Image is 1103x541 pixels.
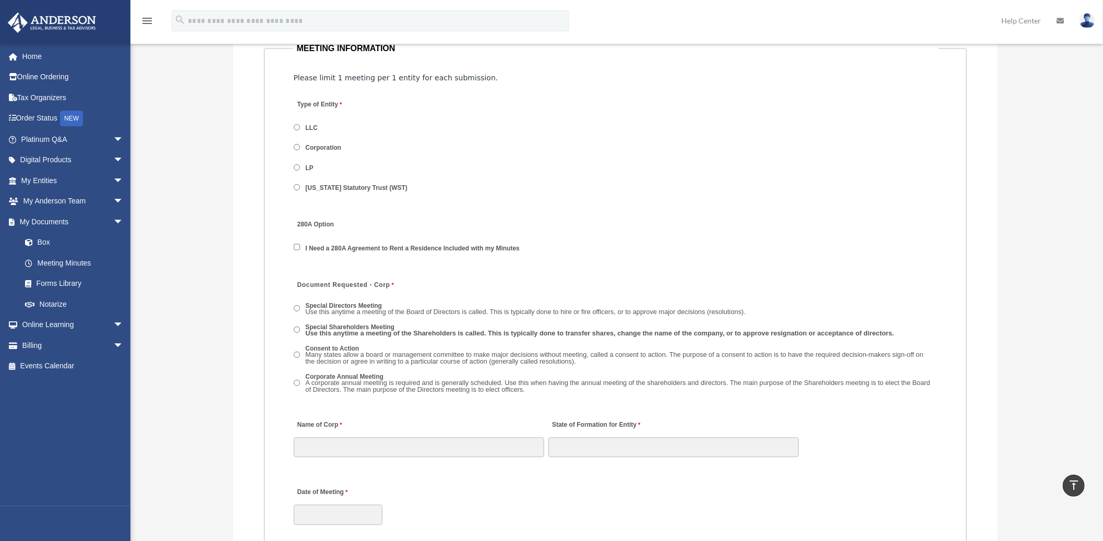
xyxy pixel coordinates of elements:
[7,87,139,108] a: Tax Organizers
[302,372,938,395] label: Corporate Annual Meeting
[7,46,139,67] a: Home
[1080,13,1095,28] img: User Pic
[302,301,749,317] label: Special Directors Meeting
[7,211,139,232] a: My Documentsarrow_drop_down
[302,184,411,193] label: [US_STATE] Statutory Trust (WST)
[7,315,139,335] a: Online Learningarrow_drop_down
[113,335,134,356] span: arrow_drop_down
[7,356,139,377] a: Events Calendar
[294,218,393,232] label: 280A Option
[7,67,139,88] a: Online Ordering
[294,74,498,82] span: Please limit 1 meeting per 1 entity for each submission.
[15,294,139,315] a: Notarize
[302,163,317,173] label: LP
[1068,479,1080,491] i: vertical_align_top
[1063,475,1085,497] a: vertical_align_top
[294,486,393,500] label: Date of Meeting
[305,379,930,393] span: A corporate annual meeting is required and is generally scheduled. Use this when having the annua...
[294,98,393,112] label: Type of Entity
[7,108,139,129] a: Order StatusNEW
[297,281,390,288] span: Document Requested - Corp
[113,211,134,233] span: arrow_drop_down
[174,14,186,26] i: search
[294,418,345,432] label: Name of Corp
[113,191,134,212] span: arrow_drop_down
[7,335,139,356] a: Billingarrow_drop_down
[113,129,134,150] span: arrow_drop_down
[15,253,134,273] a: Meeting Minutes
[302,143,345,153] label: Corporation
[302,124,321,133] label: LLC
[141,18,153,27] a: menu
[7,129,139,150] a: Platinum Q&Aarrow_drop_down
[7,191,139,212] a: My Anderson Teamarrow_drop_down
[7,150,139,171] a: Digital Productsarrow_drop_down
[113,150,134,171] span: arrow_drop_down
[548,418,643,432] label: State of Formation for Entity
[305,351,924,365] span: Many states allow a board or management committee to make major decisions without meeting, called...
[5,13,99,33] img: Anderson Advisors Platinum Portal
[302,323,898,339] label: Special Shareholders Meeting
[305,329,894,337] span: Use this anytime a meeting of the Shareholders is called. This is typically done to transfer shar...
[15,273,139,294] a: Forms Library
[113,315,134,336] span: arrow_drop_down
[293,41,939,56] legend: MEETING INFORMATION
[302,244,523,253] label: I Need a 280A Agreement to Rent a Residence Included with my Minutes
[15,232,139,253] a: Box
[60,111,83,126] div: NEW
[113,170,134,191] span: arrow_drop_down
[141,15,153,27] i: menu
[302,344,938,367] label: Consent to Action
[305,308,746,316] span: Use this anytime a meeting of the Board of Directors is called. This is typically done to hire or...
[7,170,139,191] a: My Entitiesarrow_drop_down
